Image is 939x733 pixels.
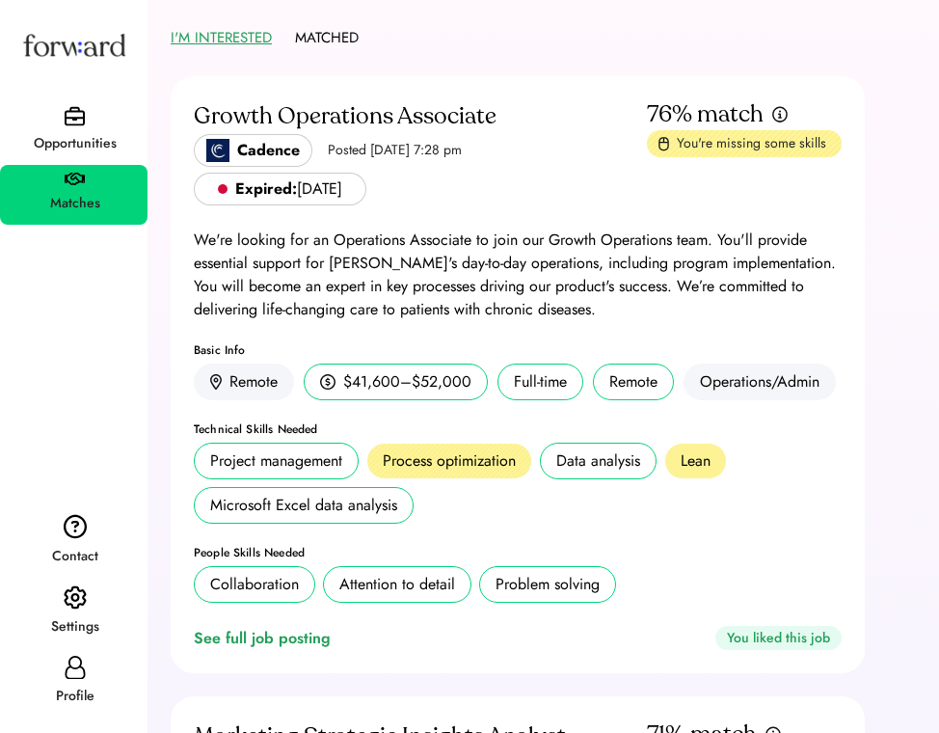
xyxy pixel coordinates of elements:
[658,136,669,151] img: missing-skills.svg
[684,364,836,400] div: Operations/Admin
[64,585,87,611] img: settings.svg
[229,370,278,394] div: Remote
[171,23,272,53] button: I'M INTERESTED
[2,615,148,638] div: Settings
[2,132,148,155] div: Opportunities
[2,545,148,568] div: Contact
[194,101,642,132] div: Growth Operations Associate
[194,627,338,650] a: See full job posting
[593,364,674,400] div: Remote
[715,626,842,650] div: You liked this job
[2,685,148,708] div: Profile
[2,192,148,215] div: Matches
[210,449,342,473] div: Project management
[339,573,455,596] div: Attention to detail
[681,449,711,473] div: Lean
[295,23,359,53] button: MATCHED
[556,449,640,473] div: Data analysis
[677,134,830,153] div: You're missing some skills
[496,573,600,596] div: Problem solving
[320,373,335,391] img: money.svg
[343,370,471,394] div: $41,600–$52,000
[64,514,87,539] img: contact.svg
[237,139,300,162] div: Cadence
[206,139,229,162] img: cadencerpm_logo.jpeg
[210,573,299,596] div: Collaboration
[194,229,842,321] div: We're looking for an Operations Associate to join our Growth Operations team. You'll provide esse...
[497,364,583,400] div: Full-time
[771,105,789,123] img: info.svg
[194,344,842,356] div: Basic Info
[328,141,462,160] div: Posted [DATE] 7:28 pm
[383,449,516,473] div: Process optimization
[19,15,129,74] img: Forward logo
[235,177,342,201] div: [DATE]
[235,177,297,200] strong: Expired:
[194,547,842,558] div: People Skills Needed
[647,99,764,130] div: 76% match
[194,423,842,435] div: Technical Skills Needed
[210,494,397,517] div: Microsoft Excel data analysis
[210,374,222,391] img: location.svg
[65,106,85,126] img: briefcase.svg
[65,173,85,186] img: handshake.svg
